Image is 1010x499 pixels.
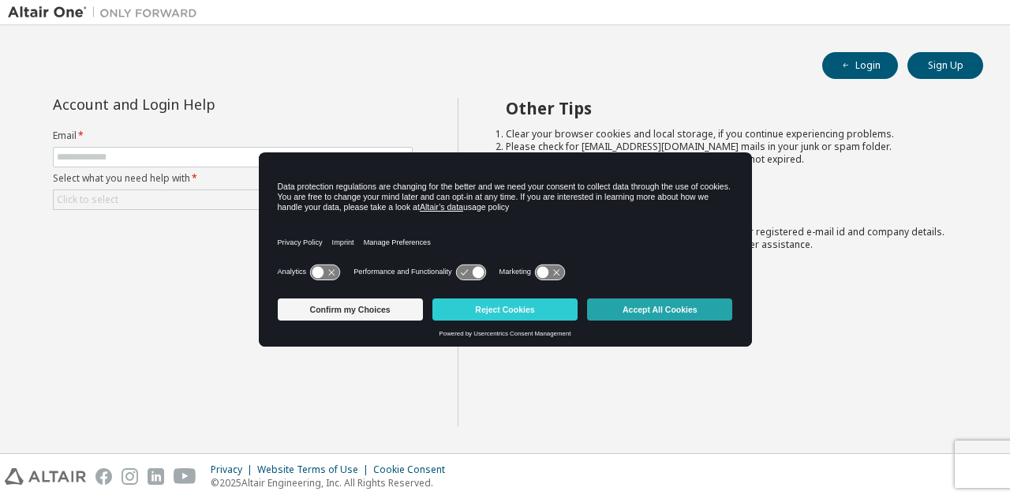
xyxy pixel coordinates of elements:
img: instagram.svg [122,468,138,485]
img: youtube.svg [174,468,196,485]
img: altair_logo.svg [5,468,86,485]
div: Website Terms of Use [257,463,373,476]
li: Clear your browser cookies and local storage, if you continue experiencing problems. [506,128,956,141]
div: Account and Login Help [53,98,341,111]
button: Login [822,52,898,79]
h2: Other Tips [506,98,956,118]
div: Click to select [54,190,412,209]
img: facebook.svg [95,468,112,485]
img: linkedin.svg [148,468,164,485]
div: Privacy [211,463,257,476]
p: © 2025 Altair Engineering, Inc. All Rights Reserved. [211,476,454,490]
label: Select what you need help with [53,172,413,185]
button: Sign Up [907,52,983,79]
img: Altair One [8,5,205,21]
label: Email [53,129,413,142]
li: Please check for [EMAIL_ADDRESS][DOMAIN_NAME] mails in your junk or spam folder. [506,141,956,153]
div: Click to select [57,193,118,206]
div: Cookie Consent [373,463,454,476]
